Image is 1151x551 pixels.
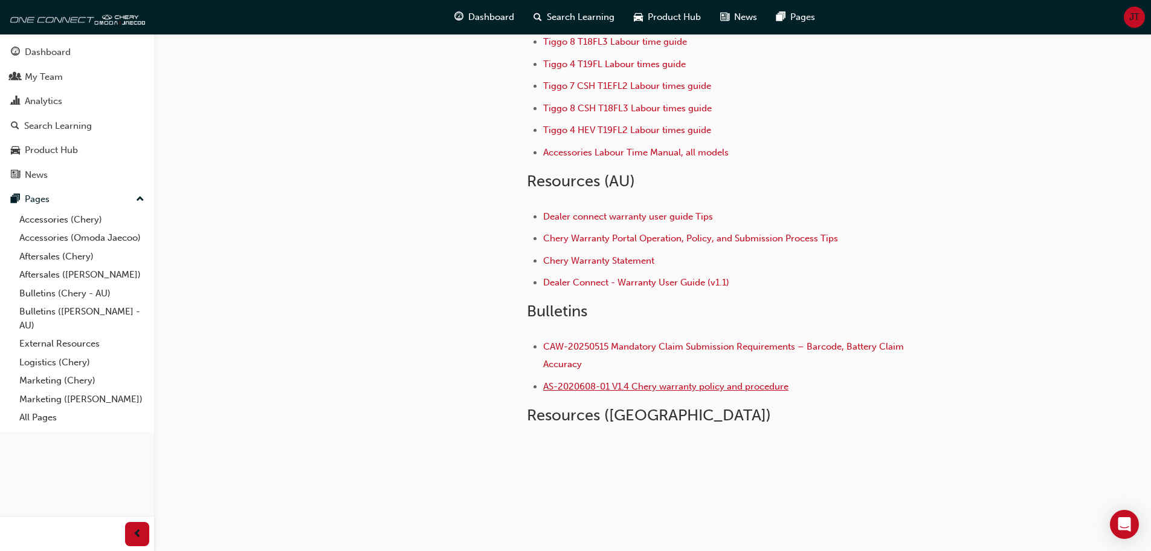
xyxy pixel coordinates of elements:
a: Tiggo 8 CSH T18FL3 Labour times guide [543,103,712,114]
div: My Team [25,70,63,84]
div: Search Learning [24,119,92,133]
button: Pages [5,188,149,210]
span: guage-icon [454,10,463,25]
a: AS-2020608-01 V1.4 Chery warranty policy and procedure [543,381,788,392]
div: Dashboard [25,45,71,59]
span: prev-icon [133,527,142,542]
a: Tiggo 8 T18FL3 Labour time guide [543,36,687,47]
span: guage-icon [11,47,20,58]
div: Pages [25,192,50,206]
button: JT [1124,7,1145,28]
span: Bulletins [527,302,587,321]
span: news-icon [720,10,729,25]
span: Resources ([GEOGRAPHIC_DATA]) [527,406,771,425]
a: Chery Warranty Portal Operation, Policy, and Submission Process Tips [543,233,838,244]
div: Product Hub [25,143,78,157]
a: My Team [5,66,149,88]
span: Search Learning [547,10,614,24]
span: car-icon [634,10,643,25]
a: Accessories Labour Time Manual, all models [543,147,729,158]
a: Search Learning [5,115,149,137]
a: Aftersales (Chery) [15,247,149,266]
a: pages-iconPages [767,5,825,30]
a: Marketing (Chery) [15,371,149,390]
span: car-icon [11,145,20,156]
a: guage-iconDashboard [445,5,524,30]
span: Pages [790,10,815,24]
a: Marketing ([PERSON_NAME]) [15,390,149,409]
div: Analytics [25,94,62,108]
div: Open Intercom Messenger [1110,510,1139,539]
a: Dealer connect warranty user guide Tips [543,211,713,222]
a: Logistics (Chery) [15,353,149,372]
a: All Pages [15,408,149,427]
a: External Resources [15,334,149,353]
a: Tiggo 4 T19FL Labour times guide [543,59,686,70]
a: Product Hub [5,139,149,161]
a: Aftersales ([PERSON_NAME]) [15,266,149,284]
span: Dashboard [468,10,514,24]
a: Chery Warranty Statement [543,255,654,266]
a: Dealer Connect - Warranty User Guide (v1.1) [543,277,729,288]
div: News [25,168,48,182]
a: Tiggo 4 HEV T19FL2 Labour times guide [543,125,711,135]
a: Analytics [5,90,149,112]
a: Accessories (Chery) [15,210,149,229]
span: news-icon [11,170,20,181]
button: DashboardMy TeamAnalyticsSearch LearningProduct HubNews [5,39,149,188]
a: Tiggo 7 CSH T1EFL2 Labour times guide [543,80,711,91]
a: Dashboard [5,41,149,64]
span: Resources (AU) [527,172,635,191]
span: chart-icon [11,96,20,107]
a: car-iconProduct Hub [624,5,711,30]
a: Bulletins (Chery - AU) [15,284,149,303]
span: JT [1129,10,1140,24]
a: news-iconNews [711,5,767,30]
span: Product Hub [648,10,701,24]
a: CAW-20250515 Mandatory Claim Submission Requirements – Barcode, Battery Claim Accuracy [543,341,906,370]
span: people-icon [11,72,20,83]
a: search-iconSearch Learning [524,5,624,30]
span: search-icon [11,121,19,132]
a: Accessories (Omoda Jaecoo) [15,229,149,247]
a: News [5,164,149,186]
span: News [734,10,757,24]
span: search-icon [534,10,542,25]
span: up-icon [136,192,144,207]
span: pages-icon [776,10,785,25]
a: Bulletins ([PERSON_NAME] - AU) [15,302,149,334]
img: oneconnect [6,5,145,29]
span: pages-icon [11,194,20,205]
